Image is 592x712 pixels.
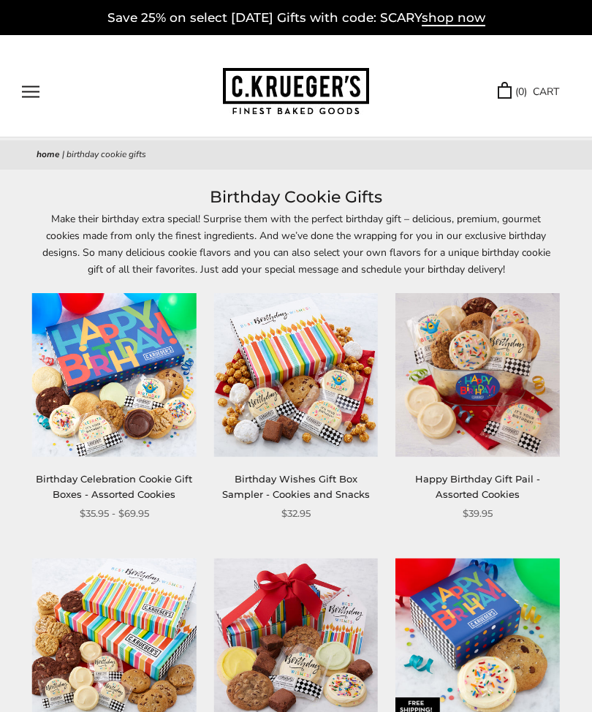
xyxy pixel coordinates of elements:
[37,211,555,278] p: Make their birthday extra special! Surprise them with the perfect birthday gift – delicious, prem...
[37,184,555,211] h1: Birthday Cookie Gifts
[223,68,369,115] img: C.KRUEGER'S
[222,473,370,500] a: Birthday Wishes Gift Box Sampler - Cookies and Snacks
[22,86,39,98] button: Open navigation
[37,148,60,160] a: Home
[37,148,555,162] nav: breadcrumbs
[498,83,559,100] a: (0) CART
[80,506,149,521] span: $35.95 - $69.95
[62,148,64,160] span: |
[395,293,559,457] img: Happy Birthday Gift Pail - Assorted Cookies
[67,148,146,160] span: Birthday Cookie Gifts
[415,473,540,500] a: Happy Birthday Gift Pail - Assorted Cookies
[214,293,378,457] img: Birthday Wishes Gift Box Sampler - Cookies and Snacks
[281,506,311,521] span: $32.95
[463,506,493,521] span: $39.95
[36,473,192,500] a: Birthday Celebration Cookie Gift Boxes - Assorted Cookies
[32,293,196,457] img: Birthday Celebration Cookie Gift Boxes - Assorted Cookies
[107,10,485,26] a: Save 25% on select [DATE] Gifts with code: SCARYshop now
[422,10,485,26] span: shop now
